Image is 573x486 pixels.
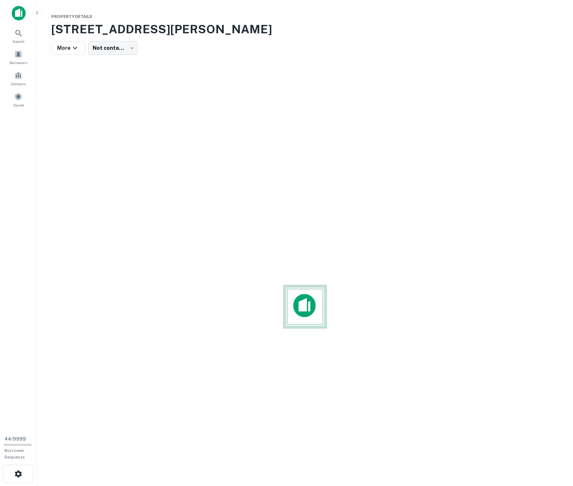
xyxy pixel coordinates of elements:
[12,38,25,44] span: Search
[10,60,27,66] span: Borrowers
[4,436,26,442] span: 44 / 9999
[2,90,34,109] a: Saved
[536,427,573,463] iframe: Chat Widget
[88,41,138,55] div: Not contacted
[12,6,26,20] img: capitalize-icon.png
[2,47,34,67] a: Borrowers
[51,20,558,38] h3: [STREET_ADDRESS][PERSON_NAME]
[51,41,85,55] button: More
[11,81,26,87] span: Contacts
[13,102,24,108] span: Saved
[51,14,92,19] span: Property Details
[2,68,34,88] a: Contacts
[2,26,34,46] a: Search
[4,448,25,460] span: Borrower Requests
